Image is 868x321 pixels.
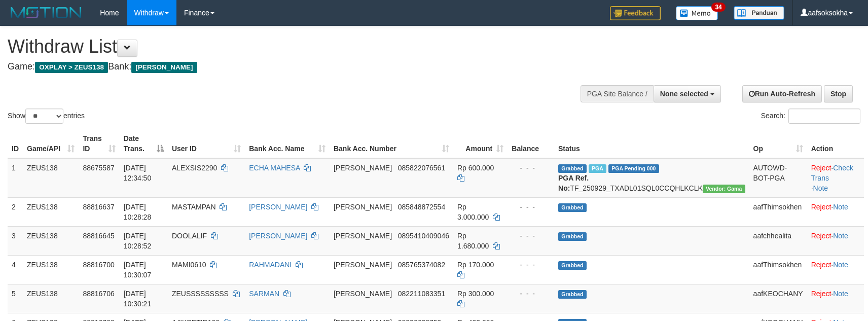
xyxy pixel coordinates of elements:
[554,158,749,198] td: TF_250929_TXADL01SQL0CCQHLKCLK
[749,129,807,158] th: Op: activate to sort column ascending
[453,129,508,158] th: Amount: activate to sort column ascending
[124,232,152,250] span: [DATE] 10:28:52
[457,261,494,269] span: Rp 170.000
[398,203,445,211] span: Copy 085848872554 to clipboard
[8,255,23,284] td: 4
[124,203,152,221] span: [DATE] 10:28:28
[23,129,79,158] th: Game/API: activate to sort column ascending
[581,85,654,102] div: PGA Site Balance /
[8,129,23,158] th: ID
[554,129,749,158] th: Status
[508,129,554,158] th: Balance
[249,203,307,211] a: [PERSON_NAME]
[807,226,864,255] td: ·
[172,290,229,298] span: ZEUSSSSSSSSS
[589,164,606,173] span: Marked by aafpengsreynich
[249,261,292,269] a: RAHMADANI
[334,261,392,269] span: [PERSON_NAME]
[824,85,853,102] a: Stop
[83,290,114,298] span: 88816706
[8,197,23,226] td: 2
[83,203,114,211] span: 88816637
[512,202,550,212] div: - - -
[807,197,864,226] td: ·
[245,129,330,158] th: Bank Acc. Name: activate to sort column ascending
[79,129,119,158] th: Trans ID: activate to sort column ascending
[811,261,831,269] a: Reject
[249,290,279,298] a: SARMAN
[23,226,79,255] td: ZEUS138
[83,261,114,269] span: 88816700
[8,5,85,20] img: MOTION_logo.png
[172,261,206,269] span: MAMI0610
[330,129,453,158] th: Bank Acc. Number: activate to sort column ascending
[558,261,587,270] span: Grabbed
[512,163,550,173] div: - - -
[608,164,659,173] span: PGA Pending
[558,232,587,241] span: Grabbed
[23,255,79,284] td: ZEUS138
[811,203,831,211] a: Reject
[124,164,152,182] span: [DATE] 12:34:50
[23,158,79,198] td: ZEUS138
[558,174,589,192] b: PGA Ref. No:
[457,164,494,172] span: Rp 600.000
[749,158,807,198] td: AUTOWD-BOT-PGA
[83,164,114,172] span: 88675587
[398,261,445,269] span: Copy 085765374082 to clipboard
[23,284,79,313] td: ZEUS138
[457,290,494,298] span: Rp 300.000
[833,290,848,298] a: Note
[35,62,108,73] span: OXPLAY > ZEUS138
[457,203,489,221] span: Rp 3.000.000
[676,6,718,20] img: Button%20Memo.svg
[558,164,587,173] span: Grabbed
[249,232,307,240] a: [PERSON_NAME]
[807,129,864,158] th: Action
[8,37,568,57] h1: Withdraw List
[168,129,245,158] th: User ID: activate to sort column ascending
[334,232,392,240] span: [PERSON_NAME]
[25,109,63,124] select: Showentries
[742,85,822,102] a: Run Auto-Refresh
[811,232,831,240] a: Reject
[398,290,445,298] span: Copy 082211083351 to clipboard
[334,290,392,298] span: [PERSON_NAME]
[811,164,853,182] a: Check Trans
[788,109,860,124] input: Search:
[8,226,23,255] td: 3
[8,62,568,72] h4: Game: Bank:
[660,90,708,98] span: None selected
[749,226,807,255] td: aafchhealita
[120,129,168,158] th: Date Trans.: activate to sort column descending
[833,232,848,240] a: Note
[512,231,550,241] div: - - -
[734,6,784,20] img: panduan.png
[8,158,23,198] td: 1
[558,203,587,212] span: Grabbed
[124,261,152,279] span: [DATE] 10:30:07
[833,203,848,211] a: Note
[749,284,807,313] td: aafKEOCHANY
[813,184,828,192] a: Note
[749,255,807,284] td: aafThimsokhen
[833,261,848,269] a: Note
[512,260,550,270] div: - - -
[811,164,831,172] a: Reject
[811,290,831,298] a: Reject
[398,232,449,240] span: Copy 0895410409046 to clipboard
[172,232,207,240] span: DOOLALIF
[761,109,860,124] label: Search:
[334,164,392,172] span: [PERSON_NAME]
[249,164,300,172] a: ECHA MAHESA
[172,164,218,172] span: ALEXSIS2290
[172,203,216,211] span: MASTAMPAN
[749,197,807,226] td: aafThimsokhen
[807,158,864,198] td: · ·
[711,3,725,12] span: 34
[512,289,550,299] div: - - -
[807,284,864,313] td: ·
[558,290,587,299] span: Grabbed
[23,197,79,226] td: ZEUS138
[8,284,23,313] td: 5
